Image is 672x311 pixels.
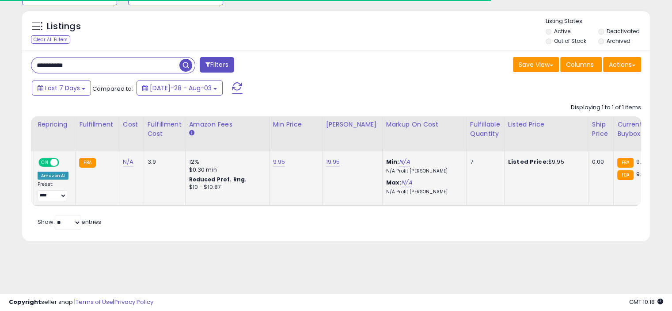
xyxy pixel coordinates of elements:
[200,57,234,73] button: Filters
[386,120,463,129] div: Markup on Cost
[508,120,585,129] div: Listed Price
[386,189,459,195] p: N/A Profit [PERSON_NAME]
[508,158,581,166] div: $9.95
[617,120,663,138] div: Current Buybox Price
[399,157,410,166] a: N/A
[45,84,80,92] span: Last 7 Days
[38,172,68,180] div: Amazon AI
[92,84,133,93] span: Compared to:
[617,170,634,180] small: FBA
[636,170,648,178] span: 9.96
[566,60,594,69] span: Columns
[76,298,113,306] a: Terms of Use
[273,120,319,129] div: Min Price
[189,120,266,129] div: Amazon Fees
[189,184,262,191] div: $10 - $10.87
[79,158,95,168] small: FBA
[189,158,262,166] div: 12%
[273,157,285,166] a: 9.95
[513,57,559,72] button: Save View
[114,298,153,306] a: Privacy Policy
[47,20,81,33] h5: Listings
[386,157,399,166] b: Min:
[606,37,630,45] label: Archived
[39,159,50,166] span: ON
[554,27,570,35] label: Active
[31,35,70,44] div: Clear All Filters
[470,120,501,138] div: Fulfillable Quantity
[189,166,262,174] div: $0.30 min
[148,120,182,138] div: Fulfillment Cost
[606,27,639,35] label: Deactivated
[592,158,607,166] div: 0.00
[123,120,140,129] div: Cost
[9,298,153,307] div: seller snap | |
[9,298,41,306] strong: Copyright
[32,81,91,96] button: Last 7 Days
[603,57,641,72] button: Actions
[571,104,641,112] div: Displaying 1 to 1 of 1 items
[470,158,497,166] div: 7
[386,178,402,187] b: Max:
[617,158,634,168] small: FBA
[382,116,466,151] th: The percentage added to the cost of goods (COGS) that forms the calculator for Min & Max prices.
[79,120,115,129] div: Fulfillment
[189,129,194,137] small: Amazon Fees.
[560,57,602,72] button: Columns
[58,159,72,166] span: OFF
[508,157,548,166] b: Listed Price:
[401,178,412,187] a: N/A
[629,298,663,306] span: 2025-08-11 10:18 GMT
[38,120,72,129] div: Repricing
[189,176,247,183] b: Reduced Prof. Rng.
[546,17,650,26] p: Listing States:
[38,218,101,226] span: Show: entries
[137,81,223,96] button: [DATE]-28 - Aug-03
[554,37,586,45] label: Out of Stock
[326,157,340,166] a: 19.95
[123,157,133,166] a: N/A
[636,157,648,166] span: 9.95
[38,181,68,201] div: Preset:
[150,84,212,92] span: [DATE]-28 - Aug-03
[326,120,379,129] div: [PERSON_NAME]
[386,168,459,174] p: N/A Profit [PERSON_NAME]
[592,120,610,138] div: Ship Price
[148,158,178,166] div: 3.9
